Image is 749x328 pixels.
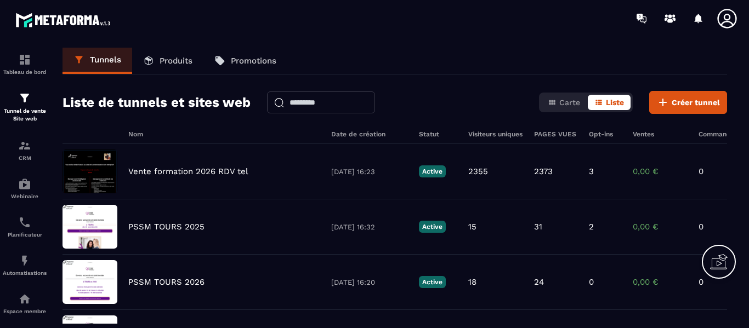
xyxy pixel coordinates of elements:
img: automations [18,254,31,267]
h2: Liste de tunnels et sites web [63,91,251,113]
p: 15 [468,222,476,232]
img: formation [18,53,31,66]
p: [DATE] 16:20 [331,278,408,286]
span: Créer tunnel [672,97,720,108]
p: PSSM TOURS 2026 [128,277,205,287]
p: Planificateur [3,232,47,238]
p: 0,00 € [633,222,688,232]
p: 0,00 € [633,166,688,176]
img: logo [15,10,114,30]
span: Liste [606,98,624,107]
h6: Ventes [633,130,688,138]
span: Carte [559,98,580,107]
img: formation [18,91,31,105]
button: Carte [541,95,587,110]
h6: Statut [419,130,457,138]
a: automationsautomationsWebinaire [3,169,47,208]
a: automationsautomationsAutomatisations [3,246,47,284]
a: formationformationTunnel de vente Site web [3,83,47,131]
button: Liste [588,95,631,110]
img: image [63,205,117,249]
button: Créer tunnel [649,91,727,114]
p: 0 [699,277,731,287]
p: Webinaire [3,193,47,199]
p: [DATE] 16:32 [331,223,408,231]
p: Tunnels [90,55,121,65]
p: 0 [589,277,594,287]
img: formation [18,139,31,152]
a: automationsautomationsEspace membre [3,284,47,323]
p: Espace membre [3,308,47,314]
p: Produits [160,56,192,66]
p: 24 [534,277,544,287]
p: Automatisations [3,270,47,276]
p: 0 [699,166,731,176]
h6: PAGES VUES [534,130,578,138]
h6: Date de création [331,130,408,138]
p: Active [419,165,446,177]
p: 0 [699,222,731,232]
a: formationformationCRM [3,131,47,169]
p: 3 [589,166,594,176]
img: automations [18,177,31,191]
p: CRM [3,155,47,161]
p: Active [419,221,446,233]
h6: Nom [128,130,320,138]
img: scheduler [18,216,31,229]
p: 2355 [468,166,488,176]
p: Promotions [231,56,276,66]
p: 2 [589,222,594,232]
a: Produits [132,48,203,74]
a: formationformationTableau de bord [3,45,47,83]
p: PSSM TOURS 2025 [128,222,205,232]
p: 0,00 € [633,277,688,287]
a: Tunnels [63,48,132,74]
p: 31 [534,222,542,232]
p: 2373 [534,166,553,176]
p: Active [419,276,446,288]
h6: Visiteurs uniques [468,130,523,138]
img: automations [18,292,31,306]
a: Promotions [203,48,287,74]
p: Tunnel de vente Site web [3,107,47,123]
img: image [63,149,117,193]
a: schedulerschedulerPlanificateur [3,208,47,246]
h6: Opt-ins [589,130,622,138]
h6: Commandes [699,130,738,138]
p: 18 [468,277,476,287]
img: image [63,260,117,304]
p: Tableau de bord [3,69,47,75]
p: [DATE] 16:23 [331,168,408,176]
p: Vente formation 2026 RDV tel [128,166,248,176]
